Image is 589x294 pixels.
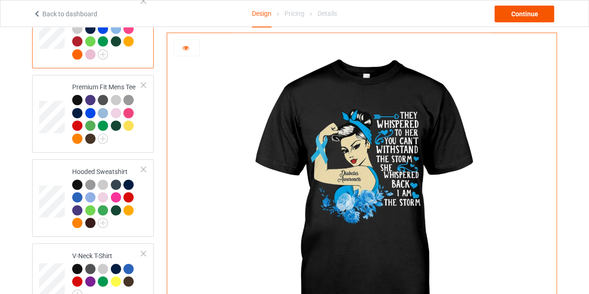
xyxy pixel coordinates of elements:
[98,134,108,144] img: svg+xml;base64,PD94bWwgdmVyc2lvbj0iMS4wIiBlbmNvZGluZz0iVVRGLTgiPz4KPHN2ZyB3aWR0aD0iMjJweCIgaGVpZ2...
[33,10,97,18] a: Back to dashboard
[123,95,134,105] img: heather_texture.png
[284,0,305,27] div: Pricing
[318,0,337,27] div: Details
[72,167,142,227] div: Hooded Sweatshirt
[32,75,154,153] div: Premium Fit Mens Tee
[72,82,142,143] div: Premium Fit Mens Tee
[98,218,108,228] img: svg+xml;base64,PD94bWwgdmVyc2lvbj0iMS4wIiBlbmNvZGluZz0iVVRGLTgiPz4KPHN2ZyB3aWR0aD0iMjJweCIgaGVpZ2...
[98,49,108,60] img: svg+xml;base64,PD94bWwgdmVyc2lvbj0iMS4wIiBlbmNvZGluZz0iVVRGLTgiPz4KPHN2ZyB3aWR0aD0iMjJweCIgaGVpZ2...
[252,0,271,27] div: Design
[494,6,554,22] div: Continue
[32,159,154,237] div: Hooded Sweatshirt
